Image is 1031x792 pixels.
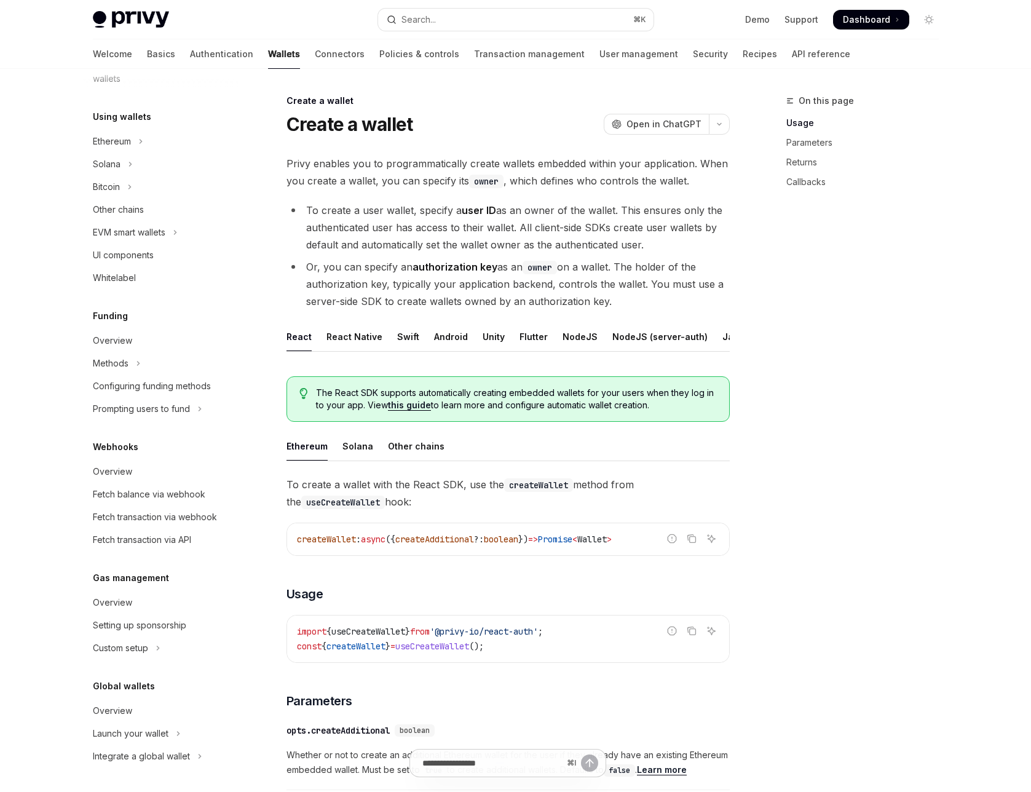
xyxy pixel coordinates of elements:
div: Overview [93,703,132,718]
div: Search... [401,12,436,27]
div: React Native [326,322,382,351]
span: Wallet [577,534,607,545]
h5: Using wallets [93,109,151,124]
svg: Tip [299,388,308,399]
a: Authentication [190,39,253,69]
div: Other chains [388,432,444,461]
a: Fetch transaction via webhook [83,506,240,528]
span: { [326,626,331,637]
a: Overview [83,700,240,722]
code: owner [469,175,504,188]
div: EVM smart wallets [93,225,165,240]
span: > [607,534,612,545]
li: To create a user wallet, specify a as an owner of the wallet. This ensures only the authenticated... [286,202,730,253]
button: Toggle Solana section [83,153,240,175]
span: import [297,626,326,637]
a: Dashboard [833,10,909,30]
div: Overview [93,595,132,610]
span: async [361,534,385,545]
span: } [405,626,410,637]
span: boolean [400,726,430,735]
a: Support [784,14,818,26]
button: Toggle Launch your wallet section [83,723,240,745]
a: User management [599,39,678,69]
button: Open in ChatGPT [604,114,709,135]
code: useCreateWallet [301,496,385,509]
span: Usage [286,585,323,603]
div: Setting up sponsorship [93,618,186,633]
a: Fetch balance via webhook [83,483,240,505]
a: Overview [83,461,240,483]
a: Usage [786,113,949,133]
div: Prompting users to fund [93,402,190,416]
span: The React SDK supports automatically creating embedded wallets for your users when they log in to... [316,387,716,411]
input: Ask a question... [422,750,562,777]
a: Wallets [268,39,300,69]
div: Ethereum [286,432,328,461]
a: Demo [745,14,770,26]
span: (); [469,641,484,652]
div: Swift [397,322,419,351]
h5: Funding [93,309,128,323]
div: Java [722,322,744,351]
span: useCreateWallet [331,626,405,637]
button: Toggle Custom setup section [83,637,240,659]
img: light logo [93,11,169,28]
button: Ask AI [703,531,719,547]
button: Copy the contents from the code block [684,623,700,639]
span: Promise [538,534,572,545]
strong: user ID [462,204,496,216]
div: NodeJS (server-auth) [612,322,708,351]
button: Toggle Ethereum section [83,130,240,152]
button: Toggle Bitcoin section [83,176,240,198]
a: Recipes [743,39,777,69]
div: Unity [483,322,505,351]
a: Transaction management [474,39,585,69]
a: Fetch transaction via API [83,529,240,551]
a: Callbacks [786,172,949,192]
span: { [322,641,326,652]
button: Report incorrect code [664,623,680,639]
div: Fetch balance via webhook [93,487,205,502]
strong: authorization key [413,261,497,273]
a: Whitelabel [83,267,240,289]
span: Privy enables you to programmatically create wallets embedded within your application. When you c... [286,155,730,189]
span: : [356,534,361,545]
div: Android [434,322,468,351]
button: Toggle EVM smart wallets section [83,221,240,244]
h5: Global wallets [93,679,155,694]
span: createWallet [297,534,356,545]
button: Copy the contents from the code block [684,531,700,547]
div: Other chains [93,202,144,217]
a: Parameters [786,133,949,152]
a: UI components [83,244,240,266]
div: Custom setup [93,641,148,655]
div: UI components [93,248,154,263]
div: Methods [93,356,128,371]
a: Overview [83,592,240,614]
a: this guide [388,400,431,411]
span: Parameters [286,692,352,710]
a: Other chains [83,199,240,221]
h5: Gas management [93,571,169,585]
span: from [410,626,430,637]
span: boolean [484,534,518,545]
h5: Webhooks [93,440,138,454]
code: createWallet [504,478,573,492]
a: Configuring funding methods [83,375,240,397]
div: Create a wallet [286,95,730,107]
span: To create a wallet with the React SDK, use the method from the hook: [286,476,730,510]
span: Open in ChatGPT [626,118,701,130]
button: Toggle Integrate a global wallet section [83,745,240,767]
div: NodeJS [563,322,598,351]
div: opts.createAdditional [286,724,390,737]
span: Dashboard [843,14,890,26]
span: ({ [385,534,395,545]
span: } [385,641,390,652]
div: Whitelabel [93,271,136,285]
button: Report incorrect code [664,531,680,547]
button: Ask AI [703,623,719,639]
a: Basics [147,39,175,69]
a: Returns [786,152,949,172]
div: Solana [93,157,120,172]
